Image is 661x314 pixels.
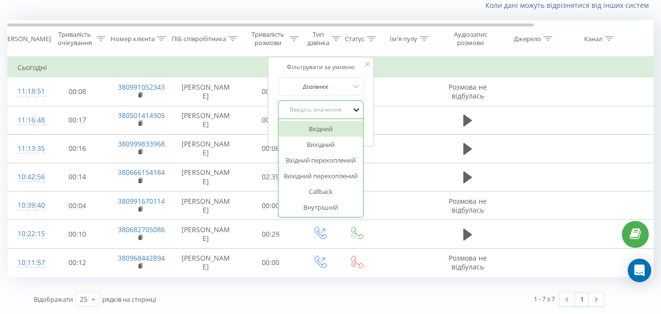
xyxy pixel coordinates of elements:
td: 00:12 [47,248,108,277]
div: Канал [584,35,602,43]
div: Callback [278,184,364,199]
div: 11:13:35 [18,139,37,158]
td: 00:00 [240,192,301,220]
td: 00:10 [240,106,301,134]
a: 380991670114 [118,196,165,206]
div: 11:18:51 [18,82,37,101]
td: 00:16 [47,134,108,163]
td: 00:17 [47,106,108,134]
a: 380999833968 [118,139,165,148]
span: рядків на сторінці [102,295,156,304]
td: 00:29 [240,220,301,248]
div: 10:42:56 [18,168,37,187]
td: 00:04 [47,192,108,220]
td: [PERSON_NAME] [172,163,240,191]
div: ПІБ співробітника [172,35,226,43]
td: [PERSON_NAME] [172,134,240,163]
td: 00:10 [47,220,108,248]
div: 10:11:57 [18,253,37,272]
td: [PERSON_NAME] [172,248,240,277]
span: Відображати [34,295,73,304]
div: Статус [345,35,365,43]
td: [PERSON_NAME] [172,220,240,248]
div: Тривалість розмови [249,30,287,47]
div: Фільтрувати за умовою [278,62,364,72]
div: Вихідний перехоплений [278,168,364,184]
div: [PERSON_NAME] [1,35,51,43]
td: 00:14 [47,163,108,191]
a: Коли дані можуть відрізнятися вiд інших систем [485,0,654,10]
div: Ім'я пулу [390,35,417,43]
div: 11:16:48 [18,111,37,130]
div: Вхідний [278,121,364,137]
div: Open Intercom Messenger [628,259,651,282]
div: Введіть значення [281,106,350,114]
div: Тип дзвінка [307,30,329,47]
div: Вихідний [278,137,364,152]
td: 00:06 [240,134,301,163]
span: Розмова не відбулась [449,82,487,100]
div: 10:22:15 [18,224,37,243]
div: Джерело [514,35,541,43]
div: 25 [80,294,88,304]
a: 1 [574,292,589,306]
td: [PERSON_NAME] [172,106,240,134]
a: 380991052343 [118,82,165,92]
td: [PERSON_NAME] [172,77,240,106]
td: 02:39 [240,163,301,191]
div: Номер клієнта [111,35,155,43]
div: 10:39:40 [18,196,37,215]
a: 380682705086 [118,225,165,234]
span: Розмова не відбулась [449,196,487,215]
a: 380501414905 [118,111,165,120]
div: Вхідний перехоплений [278,152,364,168]
td: 00:00 [240,77,301,106]
td: 00:08 [47,77,108,106]
span: Розмова не відбулась [449,253,487,271]
div: Внутрішній [278,199,364,215]
td: 00:00 [240,248,301,277]
a: 380666154184 [118,168,165,177]
div: Аудіозапис розмови [447,30,494,47]
td: [PERSON_NAME] [172,192,240,220]
div: 1 - 7 з 7 [534,294,555,304]
div: Тривалість очікування [55,30,94,47]
a: 380968442894 [118,253,165,263]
